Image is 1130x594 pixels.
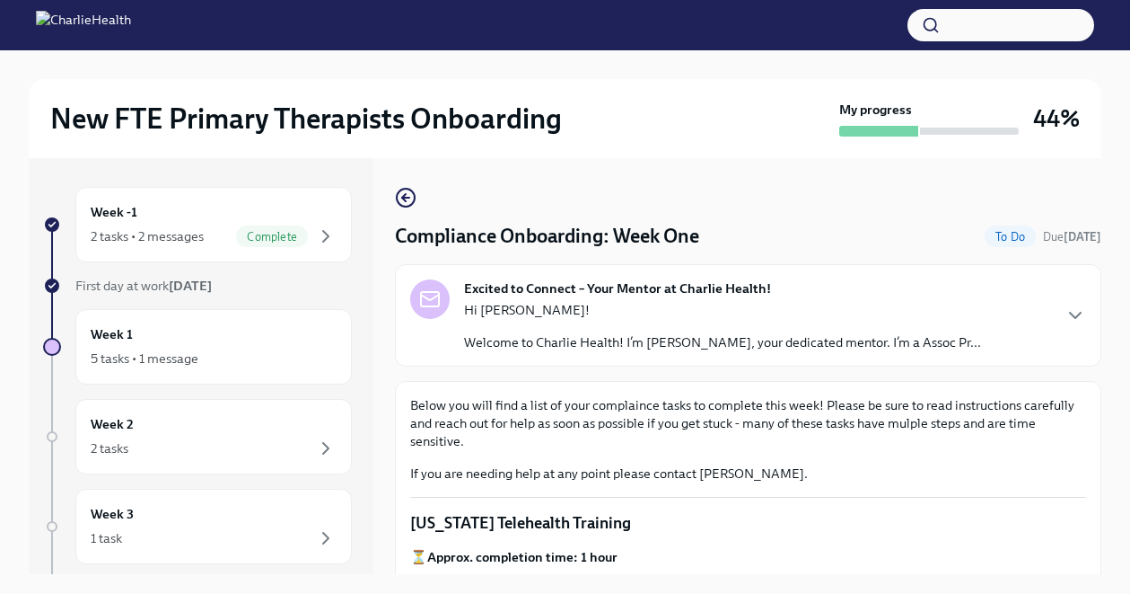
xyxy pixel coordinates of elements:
div: 5 tasks • 1 message [91,350,198,368]
p: If you are needing help at any point please contact [PERSON_NAME]. [410,465,1086,483]
span: Due [1043,230,1101,244]
strong: My progress [839,101,912,119]
div: 2 tasks [91,439,128,457]
strong: Approx. completion time: 1 hour [427,549,618,565]
div: 2 tasks • 2 messages [91,227,204,245]
h6: Week 3 [91,504,134,524]
a: First day at work[DATE] [43,277,352,295]
p: Hi [PERSON_NAME]! [464,301,981,319]
div: 1 task [91,529,122,547]
p: ⏳ [410,548,1086,566]
h6: Week 2 [91,414,134,434]
h6: Week -1 [91,202,137,222]
h3: 44% [1033,102,1080,135]
span: First day at work [75,278,212,294]
span: September 28th, 2025 10:00 [1043,228,1101,245]
a: Week 15 tasks • 1 message [43,309,352,385]
img: CharlieHealth [36,11,131,40]
strong: [DATE] [169,278,212,294]
a: Week -12 tasks • 2 messagesComplete [43,187,352,262]
a: Week 31 task [43,489,352,564]
p: [US_STATE] Telehealth Training [410,512,1086,534]
span: Complete [236,230,308,244]
p: Welcome to Charlie Health! I’m [PERSON_NAME], your dedicated mentor. I’m a Assoc Pr... [464,333,981,351]
p: Below you will find a list of your complaince tasks to complete this week! Please be sure to read... [410,396,1086,450]
a: Week 22 tasks [43,399,352,474]
strong: [DATE] [1064,230,1101,244]
h2: New FTE Primary Therapists Onboarding [50,101,562,137]
h6: Week 1 [91,324,133,344]
span: To Do [985,230,1036,244]
h4: Compliance Onboarding: Week One [395,223,699,250]
strong: Excited to Connect – Your Mentor at Charlie Health! [464,279,771,297]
